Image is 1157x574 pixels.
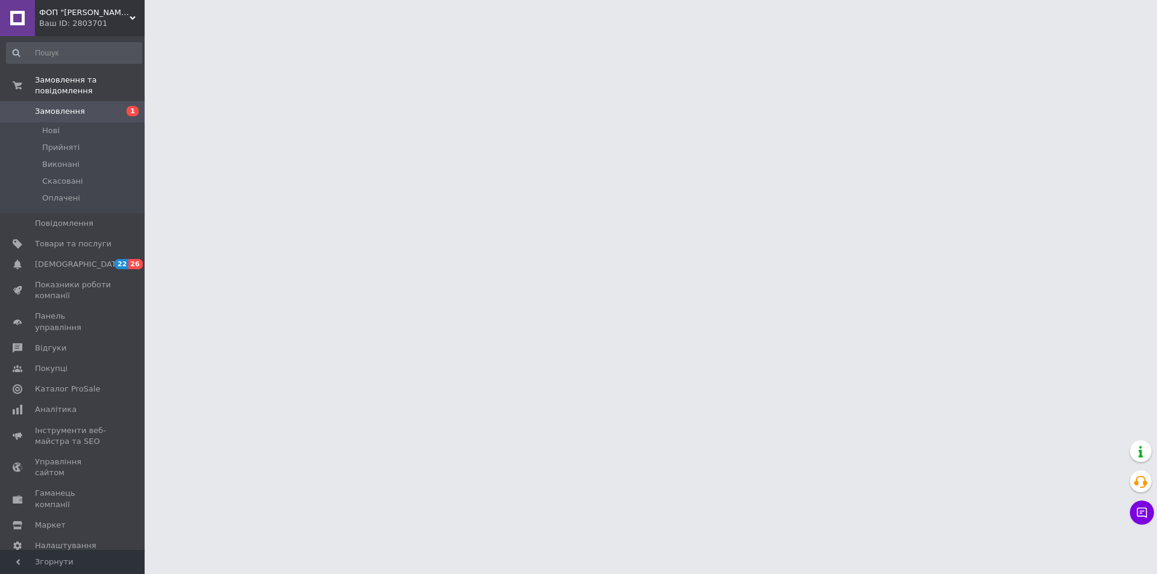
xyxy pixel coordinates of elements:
[35,457,111,478] span: Управління сайтом
[6,42,142,64] input: Пошук
[35,279,111,301] span: Показники роботи компанії
[1130,501,1154,525] button: Чат з покупцем
[42,193,80,204] span: Оплачені
[35,259,124,270] span: [DEMOGRAPHIC_DATA]
[35,75,145,96] span: Замовлення та повідомлення
[42,176,83,187] span: Скасовані
[35,218,93,229] span: Повідомлення
[35,488,111,510] span: Гаманець компанії
[114,259,128,269] span: 22
[42,142,80,153] span: Прийняті
[35,404,77,415] span: Аналітика
[35,343,66,354] span: Відгуки
[35,239,111,249] span: Товари та послуги
[35,363,67,374] span: Покупці
[39,7,130,18] span: ФОП "Семеняка"
[35,540,96,551] span: Налаштування
[35,425,111,447] span: Інструменти веб-майстра та SEO
[42,125,60,136] span: Нові
[35,106,85,117] span: Замовлення
[127,106,139,116] span: 1
[35,311,111,332] span: Панель управління
[128,259,142,269] span: 26
[39,18,145,29] div: Ваш ID: 2803701
[42,159,80,170] span: Виконані
[35,384,100,395] span: Каталог ProSale
[35,520,66,531] span: Маркет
